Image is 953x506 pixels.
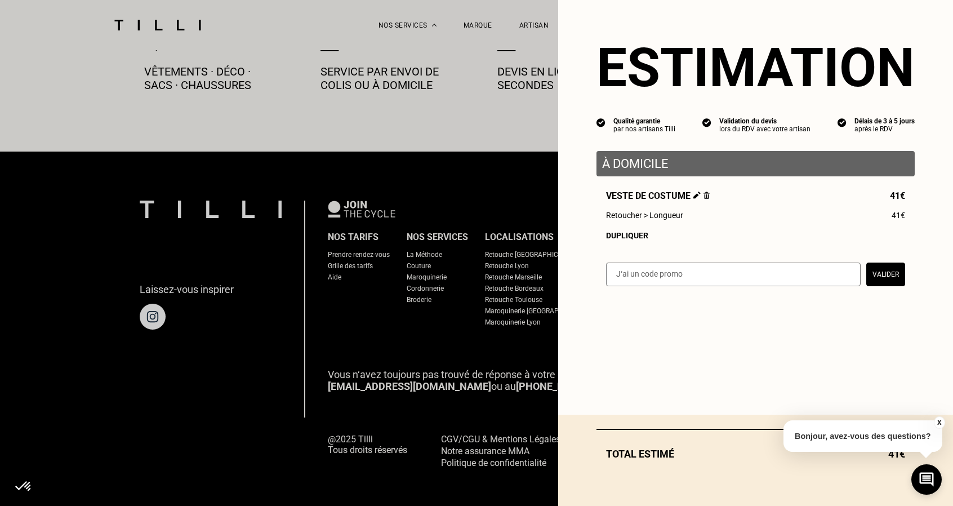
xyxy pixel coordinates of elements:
span: 41€ [890,190,905,201]
div: Délais de 3 à 5 jours [854,117,915,125]
p: À domicile [602,157,909,171]
p: Bonjour, avez-vous des questions? [783,420,942,452]
div: après le RDV [854,125,915,133]
div: par nos artisans Tilli [613,125,675,133]
span: Retoucher > Longueur [606,211,683,220]
section: Estimation [596,36,915,99]
img: icon list info [596,117,605,127]
img: icon list info [838,117,847,127]
div: Total estimé [596,448,915,460]
span: 41€ [892,211,905,220]
div: Validation du devis [719,117,811,125]
img: Supprimer [703,192,710,199]
img: Éditer [693,192,701,199]
span: Veste de costume [606,190,710,201]
div: Dupliquer [606,231,905,240]
div: lors du RDV avec votre artisan [719,125,811,133]
button: Valider [866,263,905,286]
div: Qualité garantie [613,117,675,125]
img: icon list info [702,117,711,127]
input: J‘ai un code promo [606,263,861,286]
button: X [933,416,945,429]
